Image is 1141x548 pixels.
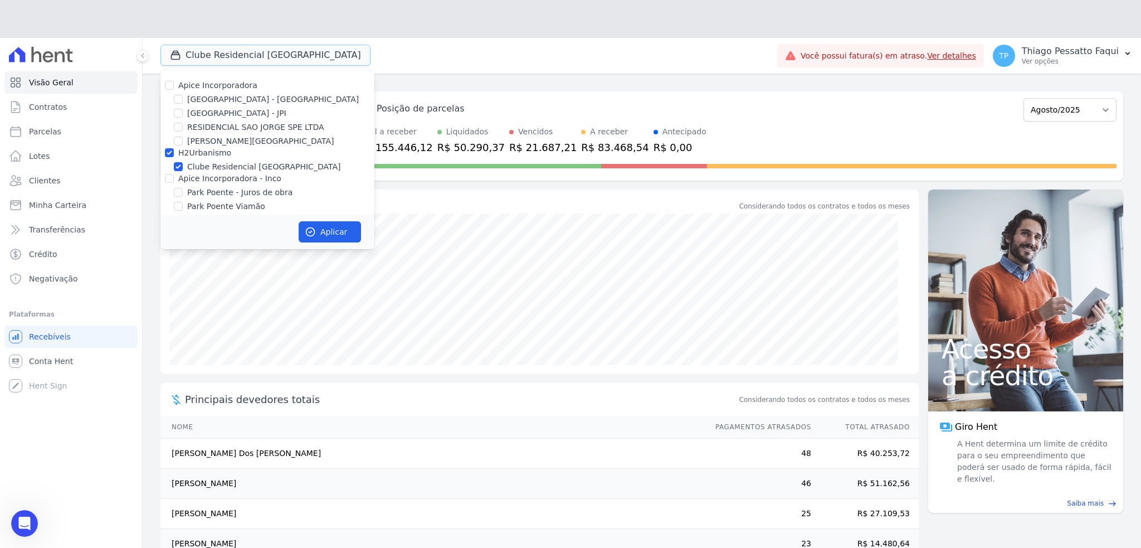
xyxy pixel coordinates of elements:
div: Vencidos [518,126,553,138]
td: 48 [705,439,812,469]
span: Acesso [942,336,1110,362]
span: Recebíveis [29,331,71,342]
span: Você possui fatura(s) em atraso. [801,50,976,62]
span: Lotes [29,151,50,162]
label: Apice Incorporadora [178,81,257,90]
td: [PERSON_NAME] [160,499,705,529]
span: Minha Carteira [29,200,86,211]
span: Clientes [29,175,60,186]
td: 46 [705,469,812,499]
div: Saldo devedor total [185,198,737,214]
a: Contratos [4,96,138,118]
a: Ver detalhes [927,51,976,60]
button: Clube Residencial [GEOGRAPHIC_DATA] [160,45,370,66]
td: R$ 40.253,72 [812,439,919,469]
span: Crédito [29,249,57,260]
label: RESIDENCIAL SAO JORGE SPE LTDA [187,122,324,133]
div: R$ 50.290,37 [437,140,505,155]
label: Park Poente Viamão [187,201,265,212]
p: Thiago Pessatto Faqui [1022,46,1119,57]
th: Nome [160,416,705,439]
a: Recebíveis [4,326,138,348]
span: Giro Hent [955,420,997,434]
td: R$ 51.162,56 [812,469,919,499]
p: Ver opções [1022,57,1119,66]
span: Conta Hent [29,356,73,367]
a: Clientes [4,169,138,192]
button: Aplicar [299,221,361,243]
span: Negativação [29,273,78,284]
div: Plataformas [9,308,133,321]
span: a crédito [942,362,1110,389]
label: [GEOGRAPHIC_DATA] - [GEOGRAPHIC_DATA] [187,94,359,105]
label: Park Poente - Juros de obra [187,187,292,198]
span: Saiba mais [1067,498,1104,508]
span: Transferências [29,224,85,235]
div: Total a receber [359,126,433,138]
span: Contratos [29,101,67,113]
th: Pagamentos Atrasados [705,416,812,439]
div: Considerando todos os contratos e todos os meses [739,201,910,211]
td: [PERSON_NAME] Dos [PERSON_NAME] [160,439,705,469]
div: Antecipado [662,126,706,138]
span: Principais devedores totais [185,392,737,407]
a: Crédito [4,243,138,265]
span: Considerando todos os contratos e todos os meses [739,395,910,405]
label: Apice Incorporadora - Inco [178,174,281,183]
iframe: Intercom live chat [11,510,38,537]
a: Saiba mais east [935,498,1116,508]
label: H2Urbanismo [178,148,231,157]
a: Transferências [4,219,138,241]
label: [GEOGRAPHIC_DATA] - JPI [187,108,286,119]
div: Posição de parcelas [377,102,465,115]
th: Total Atrasado [812,416,919,439]
div: R$ 0,00 [654,140,706,155]
div: R$ 155.446,12 [359,140,433,155]
label: [PERSON_NAME][GEOGRAPHIC_DATA] [187,135,334,147]
span: Visão Geral [29,77,74,88]
div: A receber [590,126,628,138]
button: TP Thiago Pessatto Faqui Ver opções [984,40,1141,71]
span: TP [999,52,1008,60]
a: Minha Carteira [4,194,138,216]
div: R$ 83.468,54 [581,140,648,155]
a: Lotes [4,145,138,167]
span: east [1108,499,1116,508]
td: [PERSON_NAME] [160,469,705,499]
label: Clube Residencial [GEOGRAPHIC_DATA] [187,161,340,173]
div: R$ 21.687,21 [509,140,577,155]
a: Visão Geral [4,71,138,94]
span: Parcelas [29,126,61,137]
td: R$ 27.109,53 [812,499,919,529]
div: Liquidados [446,126,489,138]
a: Parcelas [4,120,138,143]
a: Conta Hent [4,350,138,372]
span: A Hent determina um limite de crédito para o seu empreendimento que poderá ser usado de forma ráp... [955,438,1112,485]
td: 25 [705,499,812,529]
a: Negativação [4,268,138,290]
